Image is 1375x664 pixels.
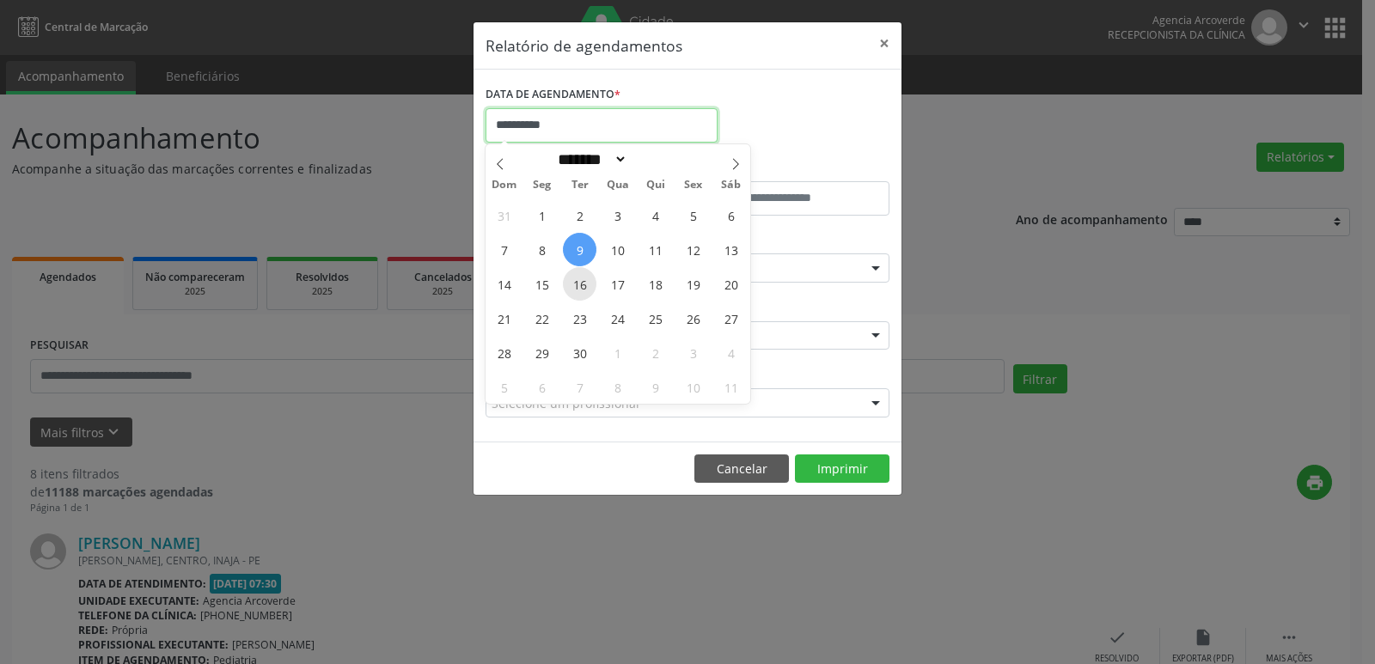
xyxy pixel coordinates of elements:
[563,267,596,301] span: Setembro 16, 2025
[487,233,521,266] span: Setembro 7, 2025
[867,22,901,64] button: Close
[714,370,748,404] span: Outubro 11, 2025
[676,302,710,335] span: Setembro 26, 2025
[487,302,521,335] span: Setembro 21, 2025
[525,267,559,301] span: Setembro 15, 2025
[639,302,672,335] span: Setembro 25, 2025
[714,336,748,369] span: Outubro 4, 2025
[561,180,599,191] span: Ter
[712,180,750,191] span: Sáb
[552,150,627,168] select: Month
[525,233,559,266] span: Setembro 8, 2025
[525,302,559,335] span: Setembro 22, 2025
[637,180,675,191] span: Qui
[601,233,634,266] span: Setembro 10, 2025
[487,267,521,301] span: Setembro 14, 2025
[714,233,748,266] span: Setembro 13, 2025
[487,370,521,404] span: Outubro 5, 2025
[714,198,748,232] span: Setembro 6, 2025
[714,302,748,335] span: Setembro 27, 2025
[563,233,596,266] span: Setembro 9, 2025
[563,370,596,404] span: Outubro 7, 2025
[563,336,596,369] span: Setembro 30, 2025
[601,267,634,301] span: Setembro 17, 2025
[676,233,710,266] span: Setembro 12, 2025
[714,267,748,301] span: Setembro 20, 2025
[639,233,672,266] span: Setembro 11, 2025
[601,336,634,369] span: Outubro 1, 2025
[675,180,712,191] span: Sex
[599,180,637,191] span: Qua
[692,155,889,181] label: ATÉ
[676,267,710,301] span: Setembro 19, 2025
[601,370,634,404] span: Outubro 8, 2025
[639,336,672,369] span: Outubro 2, 2025
[487,198,521,232] span: Agosto 31, 2025
[525,336,559,369] span: Setembro 29, 2025
[486,82,620,108] label: DATA DE AGENDAMENTO
[525,198,559,232] span: Setembro 1, 2025
[676,370,710,404] span: Outubro 10, 2025
[563,302,596,335] span: Setembro 23, 2025
[639,370,672,404] span: Outubro 9, 2025
[486,34,682,57] h5: Relatório de agendamentos
[523,180,561,191] span: Seg
[676,198,710,232] span: Setembro 5, 2025
[639,198,672,232] span: Setembro 4, 2025
[795,454,889,484] button: Imprimir
[486,180,523,191] span: Dom
[601,198,634,232] span: Setembro 3, 2025
[487,336,521,369] span: Setembro 28, 2025
[563,198,596,232] span: Setembro 2, 2025
[676,336,710,369] span: Outubro 3, 2025
[639,267,672,301] span: Setembro 18, 2025
[601,302,634,335] span: Setembro 24, 2025
[694,454,789,484] button: Cancelar
[627,150,684,168] input: Year
[525,370,559,404] span: Outubro 6, 2025
[492,394,639,412] span: Selecione um profissional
